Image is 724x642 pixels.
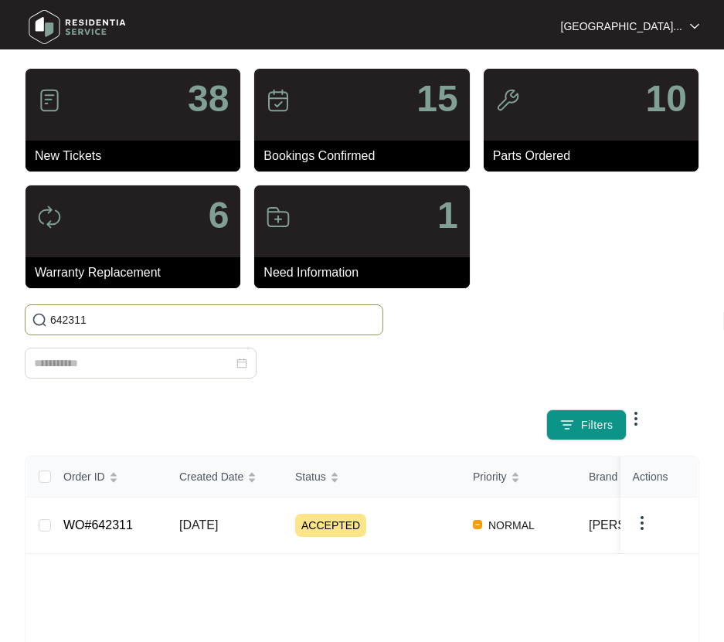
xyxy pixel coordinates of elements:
[495,88,520,113] img: icon
[295,468,326,485] span: Status
[283,457,461,498] th: Status
[263,263,469,282] p: Need Information
[620,457,698,498] th: Actions
[295,514,366,537] span: ACCEPTED
[23,4,131,50] img: residentia service logo
[589,518,691,532] span: [PERSON_NAME]
[188,80,229,117] p: 38
[35,263,240,282] p: Warranty Replacement
[690,22,699,30] img: dropdown arrow
[179,518,218,532] span: [DATE]
[559,417,575,433] img: filter icon
[473,520,482,529] img: Vercel Logo
[646,80,687,117] p: 10
[37,88,62,113] img: icon
[493,147,699,165] p: Parts Ordered
[546,409,627,440] button: filter iconFilters
[461,457,576,498] th: Priority
[416,80,457,117] p: 15
[627,409,645,428] img: dropdown arrow
[437,197,458,234] p: 1
[37,205,62,229] img: icon
[266,205,291,229] img: icon
[266,88,291,113] img: icon
[35,147,240,165] p: New Tickets
[482,516,541,535] span: NORMAL
[167,457,283,498] th: Created Date
[473,468,507,485] span: Priority
[63,468,105,485] span: Order ID
[179,468,243,485] span: Created Date
[209,197,229,234] p: 6
[51,457,167,498] th: Order ID
[581,417,614,433] span: Filters
[576,457,691,498] th: Brand
[589,468,617,485] span: Brand
[50,311,376,328] input: Search by Order Id, Assignee Name, Customer Name, Brand and Model
[32,312,47,328] img: search-icon
[63,518,133,532] a: WO#642311
[263,147,469,165] p: Bookings Confirmed
[633,514,651,532] img: dropdown arrow
[561,19,682,34] p: [GEOGRAPHIC_DATA]...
